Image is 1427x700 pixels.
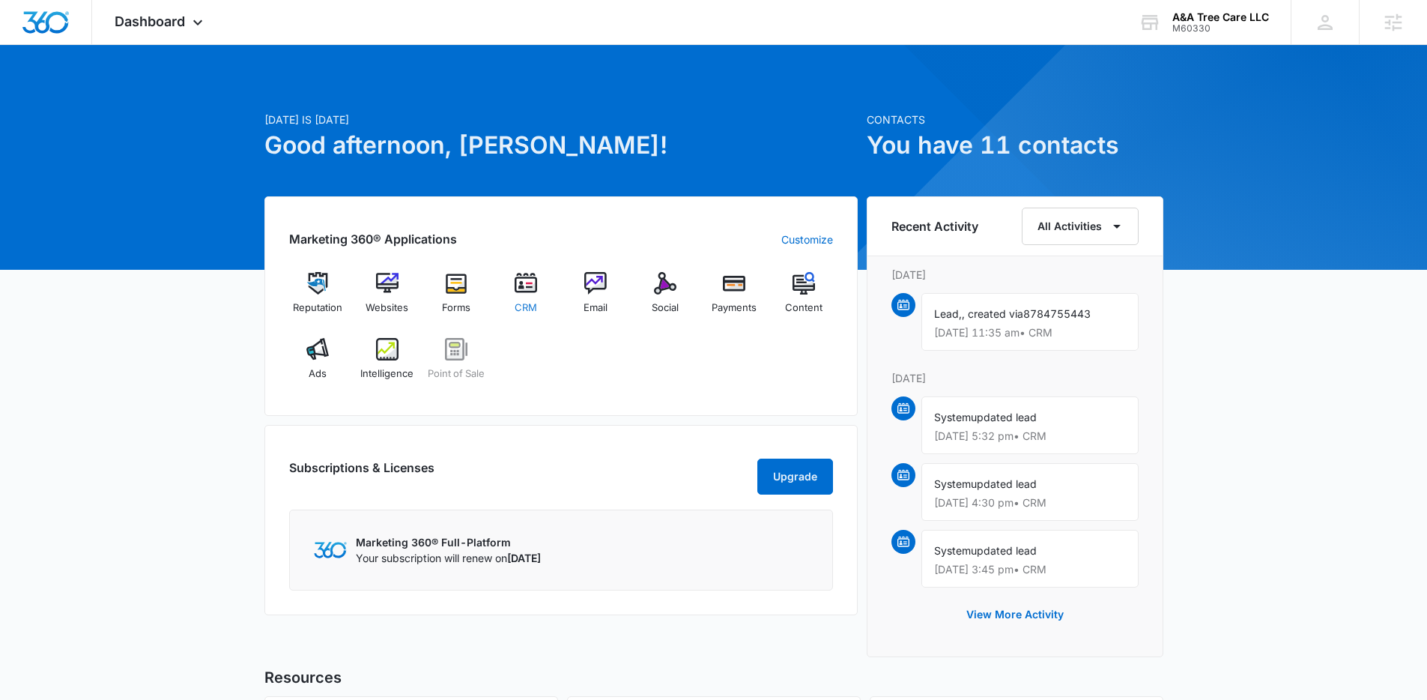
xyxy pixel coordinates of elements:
[934,544,971,557] span: System
[428,366,485,381] span: Point of Sale
[891,267,1139,283] p: [DATE]
[757,459,833,495] button: Upgrade
[356,534,541,550] p: Marketing 360® Full-Platform
[1172,23,1269,34] div: account id
[314,542,347,558] img: Marketing 360 Logo
[356,550,541,566] p: Your subscription will renew on
[962,307,1023,320] span: , created via
[366,301,408,316] span: Websites
[971,544,1037,557] span: updated lead
[515,301,537,316] span: CRM
[971,477,1037,490] span: updated lead
[934,477,971,490] span: System
[781,232,833,247] a: Customize
[867,112,1163,127] p: Contacts
[652,301,679,316] span: Social
[567,272,625,326] a: Email
[584,301,608,316] span: Email
[636,272,694,326] a: Social
[115,13,185,29] span: Dashboard
[507,552,541,564] span: [DATE]
[289,230,457,248] h2: Marketing 360® Applications
[358,272,416,326] a: Websites
[934,307,962,320] span: Lead,
[1172,11,1269,23] div: account name
[971,411,1037,423] span: updated lead
[442,301,470,316] span: Forms
[867,127,1163,163] h1: You have 11 contacts
[775,272,833,326] a: Content
[358,338,416,392] a: Intelligence
[934,564,1126,575] p: [DATE] 3:45 pm • CRM
[934,328,1126,338] p: [DATE] 11:35 am • CRM
[891,217,978,235] h6: Recent Activity
[891,370,1139,386] p: [DATE]
[264,112,858,127] p: [DATE] is [DATE]
[428,338,485,392] a: Point of Sale
[934,411,971,423] span: System
[289,272,347,326] a: Reputation
[951,597,1079,633] button: View More Activity
[934,431,1126,441] p: [DATE] 5:32 pm • CRM
[264,666,1163,689] h5: Resources
[1022,208,1139,245] button: All Activities
[712,301,757,316] span: Payments
[293,301,342,316] span: Reputation
[497,272,555,326] a: CRM
[360,366,413,381] span: Intelligence
[706,272,763,326] a: Payments
[1023,307,1091,320] span: 8784755443
[428,272,485,326] a: Forms
[264,127,858,163] h1: Good afternoon, [PERSON_NAME]!
[309,366,327,381] span: Ads
[785,301,822,316] span: Content
[289,338,347,392] a: Ads
[934,498,1126,508] p: [DATE] 4:30 pm • CRM
[289,459,434,489] h2: Subscriptions & Licenses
